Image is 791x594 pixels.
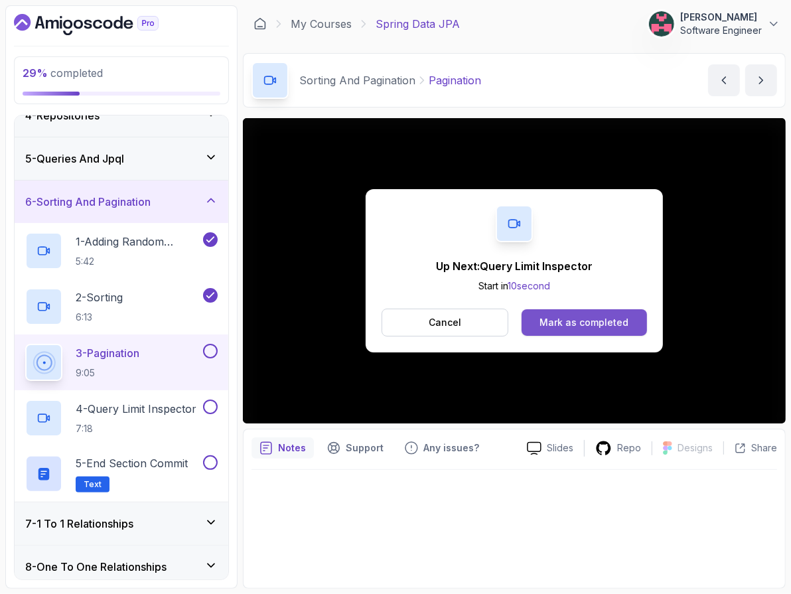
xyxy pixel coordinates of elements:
[516,441,584,455] a: Slides
[76,311,123,324] p: 6:13
[680,24,762,37] p: Software Engineer
[291,16,352,32] a: My Courses
[376,16,460,32] p: Spring Data JPA
[15,502,228,545] button: 7-1 To 1 Relationships
[423,441,479,455] p: Any issues?
[25,455,218,492] button: 5-End Section CommitText
[751,441,777,455] p: Share
[649,11,674,37] img: user profile image
[648,11,780,37] button: user profile image[PERSON_NAME]Software Engineer
[76,366,139,380] p: 9:05
[522,309,647,336] button: Mark as completed
[25,516,133,532] h3: 7 - 1 To 1 Relationships
[25,232,218,269] button: 1-Adding Random Students5:42
[319,437,392,459] button: Support button
[397,437,487,459] button: Feedback button
[429,72,481,88] p: Pagination
[14,14,189,35] a: Dashboard
[23,66,103,80] span: completed
[436,279,593,293] p: Start in
[678,441,713,455] p: Designs
[508,280,550,291] span: 10 second
[252,437,314,459] button: notes button
[76,345,139,361] p: 3 - Pagination
[708,64,740,96] button: previous content
[382,309,508,336] button: Cancel
[76,401,196,417] p: 4 - Query Limit Inspector
[547,441,573,455] p: Slides
[15,137,228,180] button: 5-Queries And Jpql
[84,479,102,490] span: Text
[15,181,228,223] button: 6-Sorting And Pagination
[76,455,188,471] p: 5 - End Section Commit
[23,66,48,80] span: 29 %
[76,422,196,435] p: 7:18
[25,108,100,123] h3: 4 - Repositories
[745,64,777,96] button: next content
[680,11,762,24] p: [PERSON_NAME]
[25,400,218,437] button: 4-Query Limit Inspector7:18
[76,289,123,305] p: 2 - Sorting
[278,441,306,455] p: Notes
[25,559,167,575] h3: 8 - One To One Relationships
[253,17,267,31] a: Dashboard
[243,118,786,423] iframe: To enrich screen reader interactions, please activate Accessibility in Grammarly extension settings
[539,316,628,329] div: Mark as completed
[436,258,593,274] p: Up Next: Query Limit Inspector
[346,441,384,455] p: Support
[25,288,218,325] button: 2-Sorting6:13
[429,316,461,329] p: Cancel
[76,255,200,268] p: 5:42
[585,440,652,457] a: Repo
[25,151,124,167] h3: 5 - Queries And Jpql
[25,344,218,381] button: 3-Pagination9:05
[15,94,228,137] button: 4-Repositories
[76,234,200,250] p: 1 - Adding Random Students
[617,441,641,455] p: Repo
[723,441,777,455] button: Share
[15,546,228,588] button: 8-One To One Relationships
[25,194,151,210] h3: 6 - Sorting And Pagination
[299,72,415,88] p: Sorting And Pagination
